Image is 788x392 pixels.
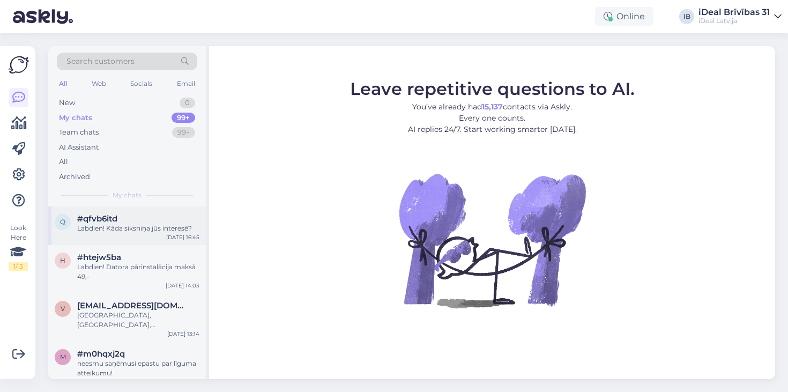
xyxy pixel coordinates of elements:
[167,330,199,338] div: [DATE] 13:14
[166,233,199,241] div: [DATE] 16:45
[60,353,66,361] span: m
[9,223,28,271] div: Look Here
[698,8,782,25] a: iDeal Brīvības 31iDeal Latvija
[77,262,199,282] div: Labdien! Datora pārinstalācija maksā 49,-
[59,142,99,153] div: AI Assistant
[396,144,589,337] img: No Chat active
[77,349,125,359] span: #m0hqxj2q
[698,17,770,25] div: iDeal Latvija
[59,172,90,182] div: Archived
[166,378,199,386] div: [DATE] 14:47
[77,224,199,233] div: Labdien! Kāda siksniņa jūs interesē?
[77,253,121,262] span: #htejw5ba
[172,113,195,123] div: 99+
[57,77,69,91] div: All
[128,77,154,91] div: Socials
[77,359,199,378] div: neesmu saņēmusi epastu par līguma atteikumu!
[66,56,135,67] span: Search customers
[77,214,117,224] span: #qfvb6itd
[180,98,195,108] div: 0
[113,190,142,200] span: My chats
[595,7,653,26] div: Online
[482,102,503,112] b: 15,137
[61,305,65,313] span: v
[172,127,195,138] div: 99+
[60,218,65,226] span: q
[59,98,75,108] div: New
[77,301,189,310] span: vectors@inbox.lv
[9,262,28,271] div: 1 / 3
[90,77,108,91] div: Web
[175,77,197,91] div: Email
[77,310,199,330] div: [GEOGRAPHIC_DATA], [GEOGRAPHIC_DATA], [GEOGRAPHIC_DATA], [GEOGRAPHIC_DATA] vai [GEOGRAPHIC_DATA]
[698,8,770,17] div: iDeal Brīvības 31
[9,55,29,75] img: Askly Logo
[59,127,99,138] div: Team chats
[59,157,68,167] div: All
[59,113,92,123] div: My chats
[60,256,65,264] span: h
[166,282,199,290] div: [DATE] 14:03
[350,78,635,99] span: Leave repetitive questions to AI.
[350,101,635,135] p: You’ve already had contacts via Askly. Every one counts. AI replies 24/7. Start working smarter [...
[679,9,694,24] div: IB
